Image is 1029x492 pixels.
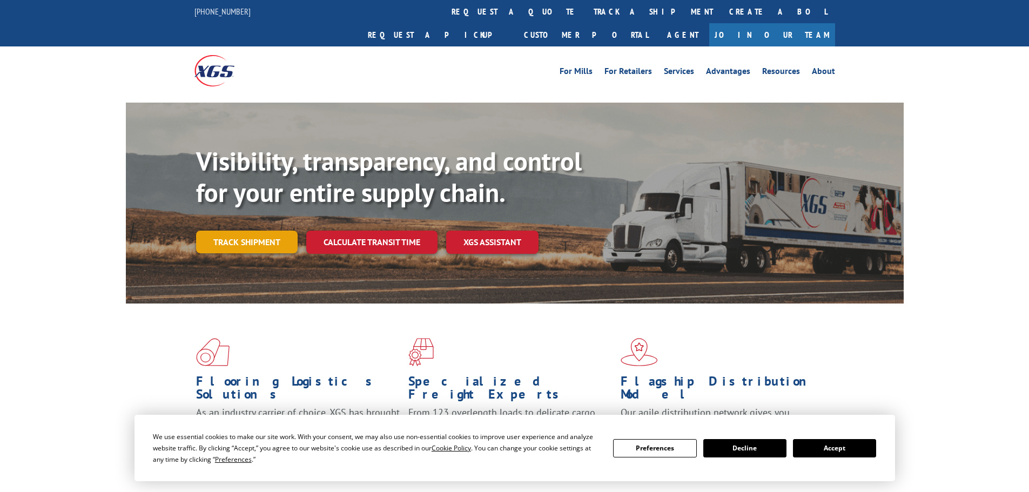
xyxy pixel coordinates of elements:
[446,231,539,254] a: XGS ASSISTANT
[153,431,600,465] div: We use essential cookies to make our site work. With your consent, we may also use non-essential ...
[621,406,819,432] span: Our agile distribution network gives you nationwide inventory management on demand.
[709,23,835,46] a: Join Our Team
[196,231,298,253] a: Track shipment
[215,455,252,464] span: Preferences
[196,406,400,444] span: As an industry carrier of choice, XGS has brought innovation and dedication to flooring logistics...
[408,375,613,406] h1: Specialized Freight Experts
[621,338,658,366] img: xgs-icon-flagship-distribution-model-red
[560,67,593,79] a: For Mills
[706,67,750,79] a: Advantages
[793,439,876,457] button: Accept
[812,67,835,79] a: About
[196,338,230,366] img: xgs-icon-total-supply-chain-intelligence-red
[432,443,471,453] span: Cookie Policy
[306,231,438,254] a: Calculate transit time
[196,375,400,406] h1: Flooring Logistics Solutions
[762,67,800,79] a: Resources
[408,406,613,454] p: From 123 overlength loads to delicate cargo, our experienced staff knows the best way to move you...
[408,338,434,366] img: xgs-icon-focused-on-flooring-red
[360,23,516,46] a: Request a pickup
[664,67,694,79] a: Services
[703,439,786,457] button: Decline
[516,23,656,46] a: Customer Portal
[656,23,709,46] a: Agent
[621,375,825,406] h1: Flagship Distribution Model
[134,415,895,481] div: Cookie Consent Prompt
[194,6,251,17] a: [PHONE_NUMBER]
[604,67,652,79] a: For Retailers
[196,144,582,209] b: Visibility, transparency, and control for your entire supply chain.
[613,439,696,457] button: Preferences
